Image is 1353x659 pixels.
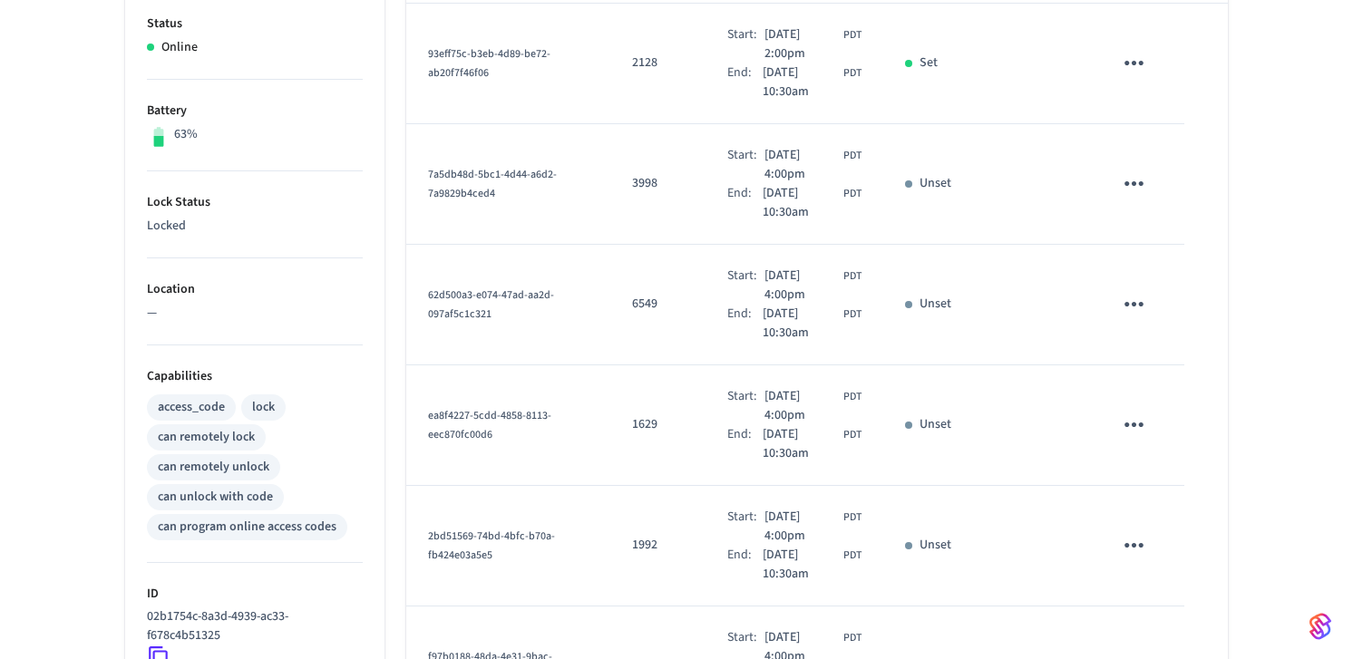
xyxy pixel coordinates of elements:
div: Start: [727,508,764,546]
p: Unset [920,295,951,314]
span: [DATE] 10:30am [763,184,839,222]
div: lock [252,398,275,417]
p: 1992 [632,536,684,555]
div: End: [727,184,763,222]
p: Unset [920,415,951,434]
span: PDT [843,186,861,202]
div: America/Los_Angeles [763,63,861,102]
p: Unset [920,174,951,193]
span: ea8f4227-5cdd-4858-8113-eec870fc00d6 [428,408,551,442]
span: [DATE] 10:30am [763,63,839,102]
p: Locked [147,217,363,236]
p: 3998 [632,174,684,193]
p: 63% [174,125,198,144]
p: Online [161,38,198,57]
p: — [147,304,363,323]
span: PDT [843,630,861,646]
div: can program online access codes [158,518,336,537]
span: 2bd51569-74bd-4bfc-b70a-fb424e03a5e5 [428,528,555,563]
div: America/Los_Angeles [763,305,861,343]
span: PDT [843,427,861,443]
div: Start: [727,146,764,184]
p: 6549 [632,295,684,314]
div: can remotely unlock [158,458,269,477]
div: Start: [727,25,764,63]
div: America/Los_Angeles [764,508,861,546]
div: access_code [158,398,225,417]
div: End: [727,305,763,343]
span: [DATE] 4:00pm [764,508,840,546]
span: [DATE] 10:30am [763,305,839,343]
div: End: [727,546,763,584]
p: Set [920,53,938,73]
p: Location [147,280,363,299]
span: [DATE] 10:30am [763,546,839,584]
span: PDT [843,148,861,164]
span: PDT [843,548,861,564]
span: PDT [843,306,861,323]
div: Start: [727,387,764,425]
p: 02b1754c-8a3d-4939-ac33-f678c4b51325 [147,607,355,645]
div: America/Los_Angeles [764,146,861,184]
div: America/Los_Angeles [763,546,861,584]
p: Unset [920,536,951,555]
span: 93eff75c-b3eb-4d89-be72-ab20f7f46f06 [428,46,550,81]
span: [DATE] 2:00pm [764,25,840,63]
p: Battery [147,102,363,121]
img: SeamLogoGradient.69752ec5.svg [1309,612,1331,641]
div: America/Los_Angeles [764,387,861,425]
span: PDT [843,268,861,285]
p: Capabilities [147,367,363,386]
div: Start: [727,267,764,305]
div: America/Los_Angeles [764,267,861,305]
span: PDT [843,65,861,82]
span: 7a5db48d-5bc1-4d44-a6d2-7a9829b4ced4 [428,167,557,201]
span: [DATE] 10:30am [763,425,839,463]
div: America/Los_Angeles [763,184,861,222]
span: 62d500a3-e074-47ad-aa2d-097af5c1c321 [428,287,554,322]
p: 2128 [632,53,684,73]
div: America/Los_Angeles [764,25,861,63]
p: Lock Status [147,193,363,212]
div: America/Los_Angeles [763,425,861,463]
span: [DATE] 4:00pm [764,146,840,184]
div: End: [727,425,763,463]
span: PDT [843,509,861,526]
span: PDT [843,27,861,44]
span: [DATE] 4:00pm [764,267,840,305]
p: ID [147,585,363,604]
p: Status [147,15,363,34]
div: can unlock with code [158,488,273,507]
span: PDT [843,389,861,405]
p: 1629 [632,415,684,434]
div: End: [727,63,763,102]
span: [DATE] 4:00pm [764,387,840,425]
div: can remotely lock [158,428,255,447]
